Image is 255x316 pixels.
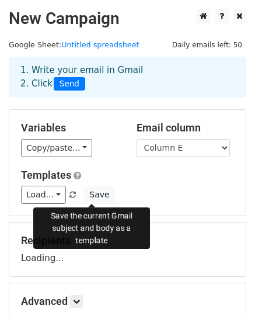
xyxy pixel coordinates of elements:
[12,64,243,91] div: 1. Write your email in Gmail 2. Click
[33,207,150,249] div: Save the current Gmail subject and body as a template
[54,77,85,91] span: Send
[168,40,246,49] a: Daily emails left: 50
[61,40,139,49] a: Untitled spreadsheet
[21,295,234,308] h5: Advanced
[21,169,71,181] a: Templates
[9,9,246,29] h2: New Campaign
[84,186,114,204] button: Save
[21,121,119,134] h5: Variables
[137,121,235,134] h5: Email column
[168,39,246,51] span: Daily emails left: 50
[21,234,234,265] div: Loading...
[21,234,234,247] h5: Recipients
[21,139,92,157] a: Copy/paste...
[21,186,66,204] a: Load...
[9,40,139,49] small: Google Sheet:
